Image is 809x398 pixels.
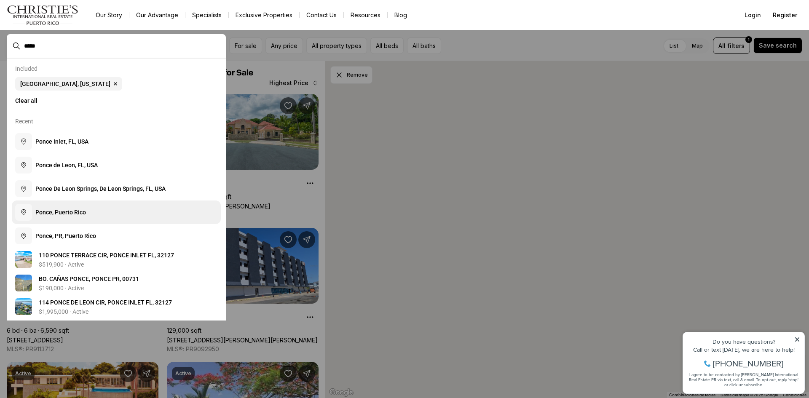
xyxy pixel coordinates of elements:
[20,80,110,87] span: [GEOGRAPHIC_DATA], [US_STATE]
[35,138,88,145] span: P o n c e I n l e t , F L , U S A
[89,9,129,21] a: Our Story
[39,308,88,315] p: $1,995,000 · Active
[344,9,387,21] a: Resources
[15,94,217,107] button: Clear all
[768,7,802,24] button: Register
[35,232,96,239] span: P o n c e , P R , P u e r t o R i c o
[739,7,766,24] button: Login
[35,185,166,192] span: P o n c e D e L e o n S p r i n g s , D e L e o n S p r i n g s , F L , U S A
[12,295,221,318] a: View details: 114 PONCE DE LEON CIR
[12,318,221,342] a: View details: PONCE DE LEON BLVD
[185,9,228,21] a: Specialists
[39,252,174,259] span: 1 1 0 P O N C E T E R R A C E C I R , P O N C E I N L E T F L , 3 2 1 2 7
[745,12,761,19] span: Login
[15,65,38,72] p: Included
[12,130,221,153] button: Ponce Inlet, FL, USA
[229,9,299,21] a: Exclusive Properties
[388,9,414,21] a: Blog
[7,5,79,25] img: logo
[39,275,139,282] span: B O . C A Ñ A S P O N C E , P O N C E P R , 0 0 7 3 1
[12,248,221,271] a: View details: 110 PONCE TERRACE CIR
[9,19,122,25] div: Do you have questions?
[12,153,221,177] button: Ponce de Leon, FL, USA
[9,27,122,33] div: Call or text [DATE], we are here to help!
[39,299,172,306] span: 1 1 4 P O N C E D E L E O N C I R , P O N C E I N L E T F L , 3 2 1 2 7
[12,271,221,295] a: View details: BO. CAÑAS PONCE
[300,9,343,21] button: Contact Us
[39,285,84,291] p: $190,000 · Active
[15,118,33,125] p: Recent
[773,12,797,19] span: Register
[39,261,84,268] p: $519,900 · Active
[35,162,98,168] span: P o n c e d e L e o n , F L , U S A
[12,177,221,200] button: Ponce De Leon Springs, De Leon Springs, FL, USA
[12,224,221,248] button: Ponce, PR, Puerto Rico
[35,209,86,216] span: P o n c e , P u e r t o R i c o
[11,52,120,68] span: I agree to be contacted by [PERSON_NAME] International Real Estate PR via text, call & email. To ...
[12,200,221,224] button: Ponce, Puerto Rico
[129,9,185,21] a: Our Advantage
[35,40,105,48] span: [PHONE_NUMBER]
